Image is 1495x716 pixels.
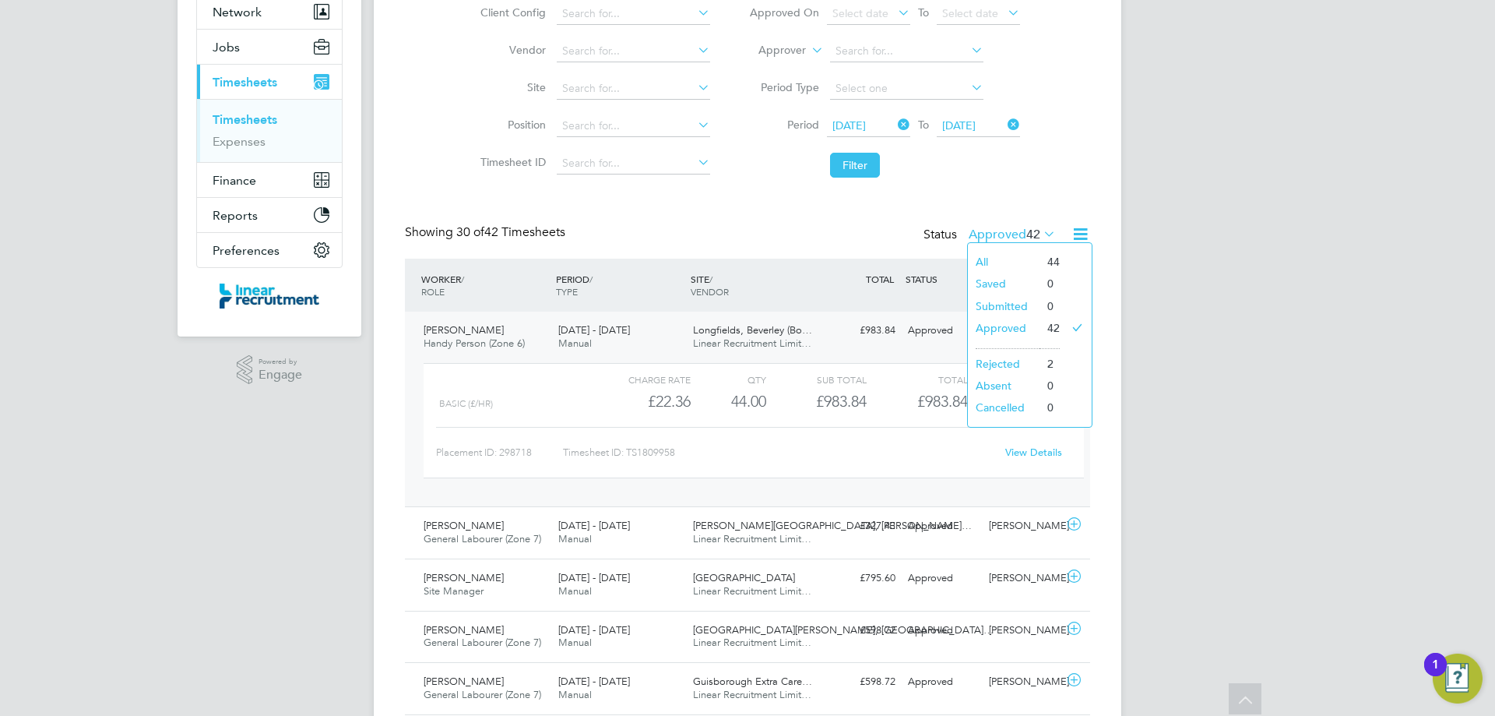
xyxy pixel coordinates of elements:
img: linearrecruitment-logo-retina.png [220,284,319,309]
label: Approved On [749,5,819,19]
span: [PERSON_NAME][GEOGRAPHIC_DATA], [PERSON_NAME]… [693,519,972,532]
span: To [913,2,934,23]
span: [PERSON_NAME] [424,323,504,337]
span: [PERSON_NAME] [424,675,504,688]
span: Network [213,5,262,19]
div: Timesheets [197,99,342,162]
span: Powered by [259,355,302,369]
span: Reports [213,208,258,223]
input: Search for... [830,41,983,62]
div: 44.00 [691,389,766,414]
span: General Labourer (Zone 7) [424,532,541,545]
label: Client Config [476,5,546,19]
span: [GEOGRAPHIC_DATA][PERSON_NAME], [GEOGRAPHIC_DATA]… [693,623,994,637]
div: £795.60 [821,566,902,591]
label: Position [476,118,546,132]
span: £983.84 [917,392,968,411]
div: Approved [902,318,983,344]
span: To [913,115,934,135]
span: Handy Person (Zone 6) [424,337,525,350]
div: £327.43 [821,513,902,539]
div: Approved [902,566,983,591]
button: Jobs [197,30,342,64]
span: Linear Recruitment Limit… [693,532,811,545]
span: Engage [259,369,302,382]
li: All [968,251,1039,273]
div: £598.72 [821,669,902,695]
div: £983.84 [766,389,867,414]
label: Site [476,80,546,94]
button: Reports [197,198,342,232]
span: Finance [213,173,256,188]
span: TOTAL [866,273,894,285]
div: [PERSON_NAME] [983,618,1064,644]
div: £22.36 [590,389,691,414]
input: Search for... [557,41,710,62]
div: £598.72 [821,618,902,644]
span: / [709,273,712,285]
div: Placement ID: 298718 [436,440,563,465]
div: PERIOD [552,265,687,305]
span: Manual [558,532,592,545]
input: Search for... [557,78,710,100]
a: Timesheets [213,112,277,127]
span: TYPE [556,285,578,298]
label: Period Type [749,80,819,94]
a: View Details [1005,446,1062,459]
div: Total [867,370,967,389]
span: Select date [942,6,998,20]
div: [PERSON_NAME] [983,513,1064,539]
a: Go to home page [196,284,343,309]
span: Linear Recruitment Limit… [693,584,811,598]
div: Approved [902,513,983,539]
span: Linear Recruitment Limit… [693,688,811,701]
a: Expenses [213,134,266,149]
div: SITE [687,265,821,305]
div: 1 [1432,665,1439,685]
span: Manual [558,337,592,350]
span: [DATE] [942,118,976,132]
li: 42 [1039,317,1060,339]
div: Sub Total [766,370,867,389]
span: Manual [558,584,592,598]
label: Approved [969,227,1056,242]
li: Approved [968,317,1039,339]
span: Guisborough Extra Care… [693,675,812,688]
div: QTY [691,370,766,389]
div: Status [923,224,1059,246]
button: Finance [197,163,342,197]
span: General Labourer (Zone 7) [424,636,541,649]
span: / [461,273,464,285]
span: [PERSON_NAME] [424,571,504,584]
div: Timesheet ID: TS1809958 [563,440,995,465]
span: [GEOGRAPHIC_DATA] [693,571,795,584]
span: [DATE] [832,118,866,132]
button: Open Resource Center, 1 new notification [1433,654,1483,704]
span: Preferences [213,243,280,258]
li: 0 [1039,295,1060,317]
div: Showing [405,224,568,241]
li: 0 [1039,397,1060,418]
span: Linear Recruitment Limit… [693,636,811,649]
div: Charge rate [590,370,691,389]
span: Select date [832,6,888,20]
li: Cancelled [968,397,1039,418]
span: VENDOR [691,285,729,298]
span: 42 Timesheets [456,224,565,240]
span: [DATE] - [DATE] [558,519,630,532]
div: Approved [902,669,983,695]
div: [PERSON_NAME] [983,566,1064,591]
span: Longfields, Beverley (Bo… [693,323,812,337]
span: [DATE] - [DATE] [558,323,630,337]
input: Search for... [557,115,710,137]
span: General Labourer (Zone 7) [424,688,541,701]
label: Period [749,118,819,132]
div: STATUS [902,265,983,293]
li: 0 [1039,375,1060,397]
span: 42 [1026,227,1040,242]
li: Absent [968,375,1039,397]
button: Preferences [197,233,342,267]
span: Site Manager [424,584,484,598]
span: ROLE [421,285,445,298]
li: Rejected [968,353,1039,375]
